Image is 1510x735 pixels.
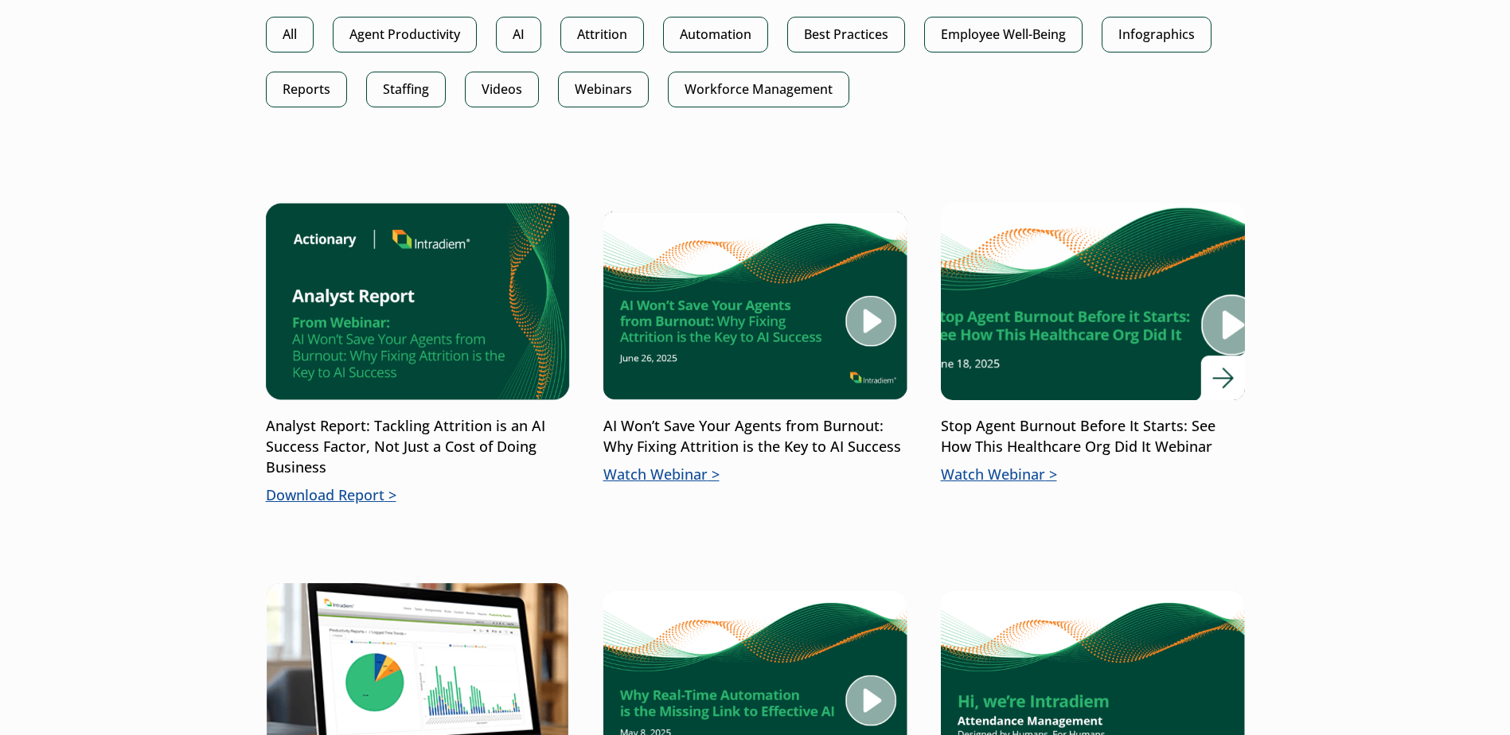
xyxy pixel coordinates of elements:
a: Reports [266,72,347,107]
a: Videos [465,72,539,107]
a: Employee Well-Being [924,17,1083,52]
p: Download Report [266,485,570,506]
a: Webinars [558,72,649,107]
a: AI Won’t Save Your Agents from Burnout: Why Fixing Attrition is the Key to AI SuccessWatch Webinar [603,203,907,485]
a: Agent Productivity [333,17,477,52]
a: AI [496,17,541,52]
p: Stop Agent Burnout Before It Starts: See How This Healthcare Org Did It Webinar [941,416,1245,457]
a: Stop Agent Burnout Before It Starts: See How This Healthcare Org Did It WebinarWatch Webinar [941,203,1245,485]
p: Watch Webinar [603,465,907,485]
p: AI Won’t Save Your Agents from Burnout: Why Fixing Attrition is the Key to AI Success [603,416,907,457]
a: All [266,17,314,52]
p: Watch Webinar [941,465,1245,485]
a: Infographics [1102,17,1212,52]
a: Analyst Report: Tackling Attrition is an AI Success Factor, Not Just a Cost of Doing BusinessDown... [266,203,570,506]
a: Best Practices [787,17,905,52]
a: Workforce Management [668,72,849,107]
a: Automation [663,17,768,52]
a: Attrition [560,17,644,52]
a: Staffing [366,72,446,107]
p: Analyst Report: Tackling Attrition is an AI Success Factor, Not Just a Cost of Doing Business [266,416,570,478]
